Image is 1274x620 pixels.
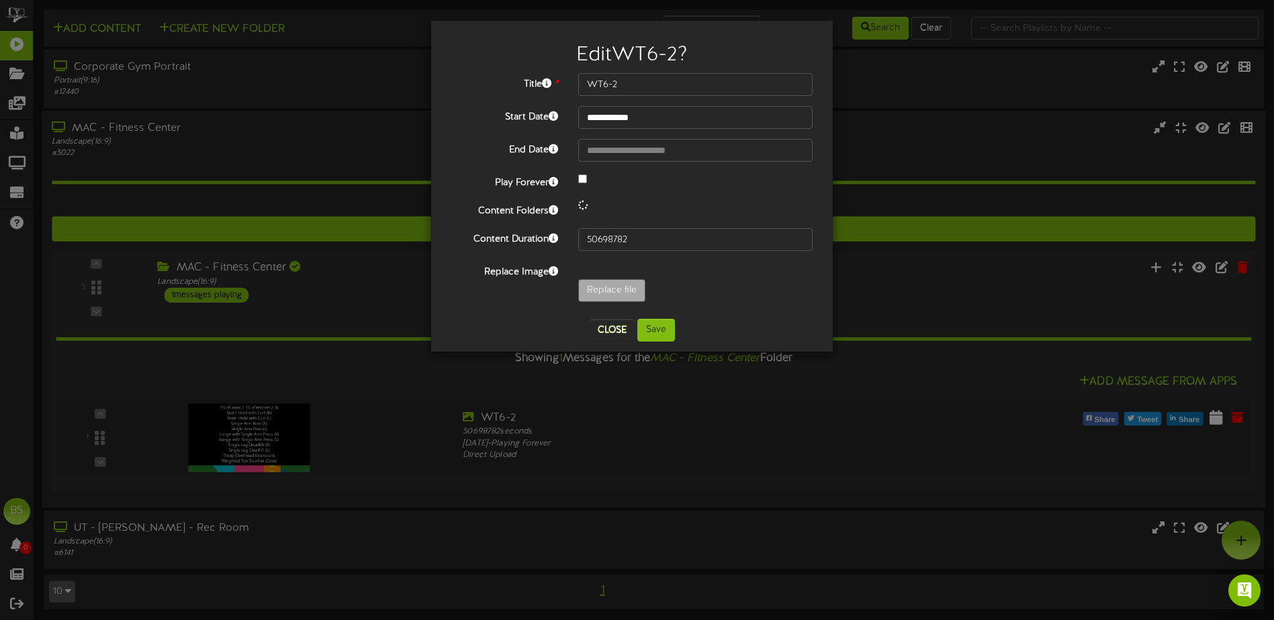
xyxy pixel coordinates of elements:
[637,319,675,342] button: Save
[590,319,635,341] button: Close
[578,228,813,251] input: 15
[451,44,813,66] h2: Edit WT6-2 ?
[1228,574,1261,607] div: Open Intercom Messenger
[441,172,568,190] label: Play Forever
[441,139,568,157] label: End Date
[441,106,568,124] label: Start Date
[441,228,568,246] label: Content Duration
[441,261,568,279] label: Replace Image
[578,73,813,96] input: Title
[441,200,568,218] label: Content Folders
[441,73,568,91] label: Title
